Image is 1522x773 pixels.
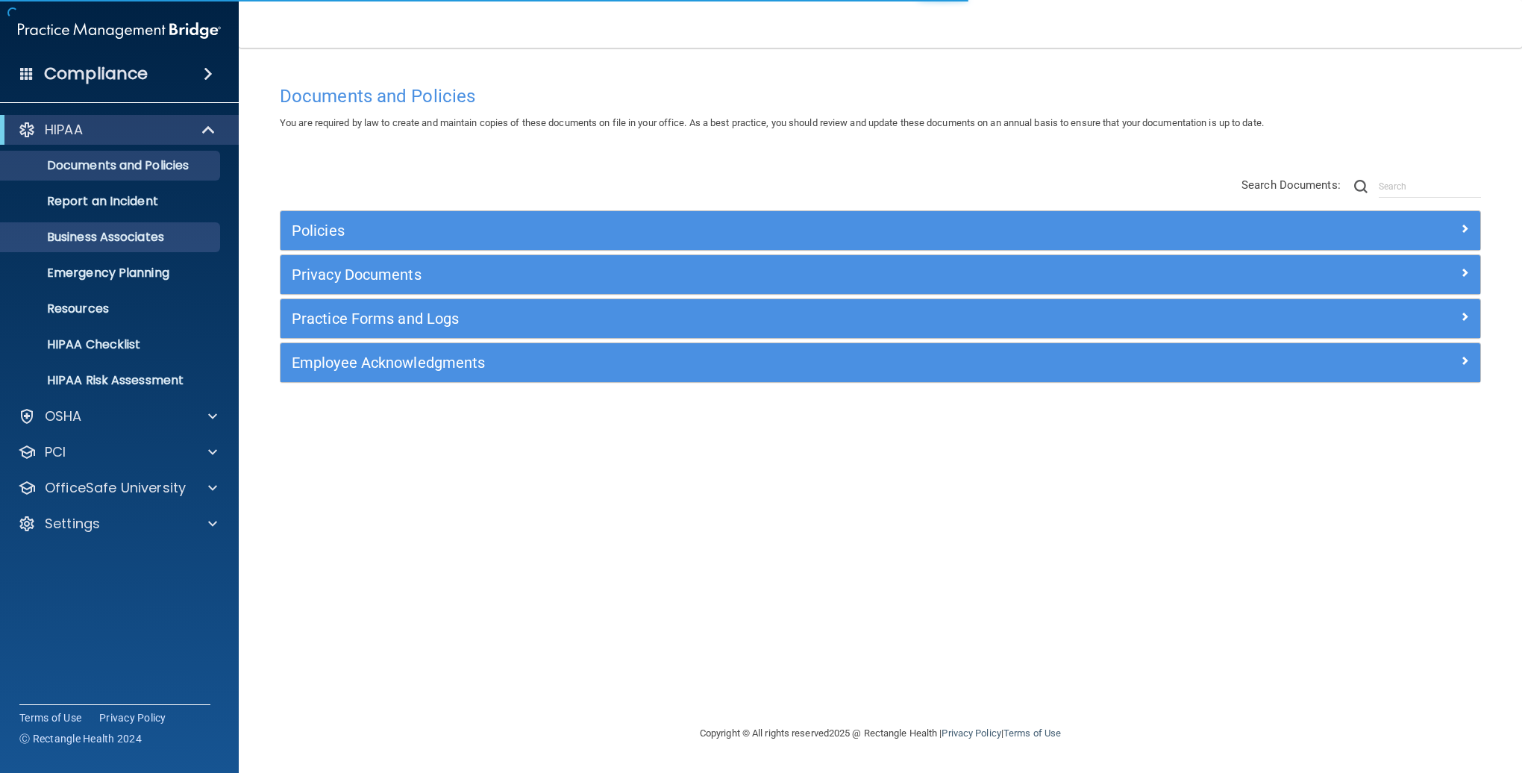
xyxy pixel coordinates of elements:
a: Privacy Policy [99,710,166,725]
p: PCI [45,443,66,461]
img: PMB logo [18,16,221,46]
a: Practice Forms and Logs [292,307,1469,331]
p: Settings [45,515,100,533]
span: You are required by law to create and maintain copies of these documents on file in your office. ... [280,117,1264,128]
p: OSHA [45,407,82,425]
a: HIPAA [18,121,216,139]
h5: Policies [292,222,1169,239]
iframe: Drift Widget Chat Controller [1265,668,1504,727]
a: Privacy Documents [292,263,1469,287]
img: ic-search.3b580494.png [1354,180,1368,193]
p: Emergency Planning [10,266,213,281]
a: OfficeSafe University [18,479,217,497]
input: Search [1379,175,1481,198]
a: Terms of Use [1003,727,1061,739]
a: Employee Acknowledgments [292,351,1469,375]
h5: Privacy Documents [292,266,1169,283]
p: HIPAA Risk Assessment [10,373,213,388]
p: OfficeSafe University [45,479,186,497]
p: HIPAA Checklist [10,337,213,352]
p: Documents and Policies [10,158,213,173]
a: Terms of Use [19,710,81,725]
span: Search Documents: [1241,178,1341,192]
a: Privacy Policy [942,727,1000,739]
a: Policies [292,219,1469,242]
a: OSHA [18,407,217,425]
p: HIPAA [45,121,83,139]
p: Report an Incident [10,194,213,209]
div: Copyright © All rights reserved 2025 @ Rectangle Health | | [608,710,1153,757]
p: Resources [10,301,213,316]
span: Ⓒ Rectangle Health 2024 [19,731,142,746]
h5: Employee Acknowledgments [292,354,1169,371]
p: Business Associates [10,230,213,245]
h5: Practice Forms and Logs [292,310,1169,327]
a: Settings [18,515,217,533]
h4: Documents and Policies [280,87,1481,106]
h4: Compliance [44,63,148,84]
a: PCI [18,443,217,461]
